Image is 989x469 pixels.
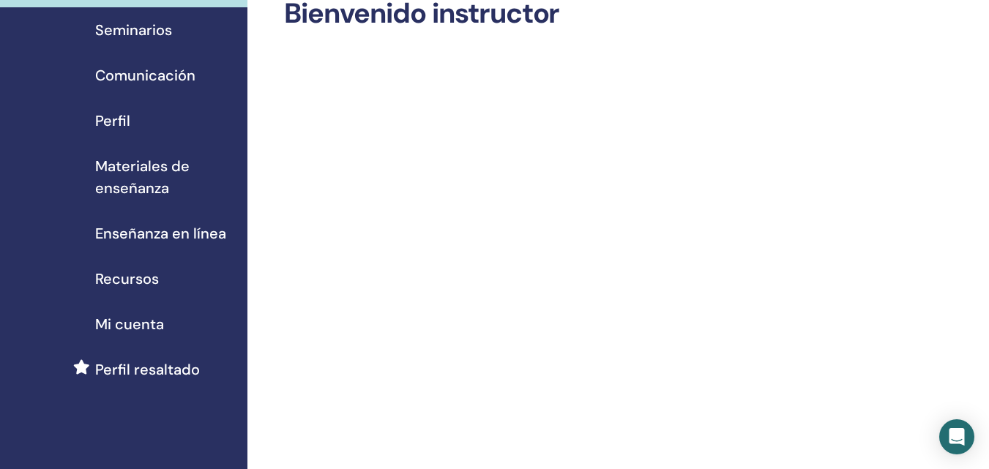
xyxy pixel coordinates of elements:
span: Perfil [95,110,130,132]
span: Seminarios [95,19,172,41]
span: Enseñanza en línea [95,222,226,244]
div: Open Intercom Messenger [939,419,974,454]
span: Mi cuenta [95,313,164,335]
span: Materiales de enseñanza [95,155,236,199]
span: Recursos [95,268,159,290]
span: Perfil resaltado [95,359,200,380]
span: Comunicación [95,64,195,86]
